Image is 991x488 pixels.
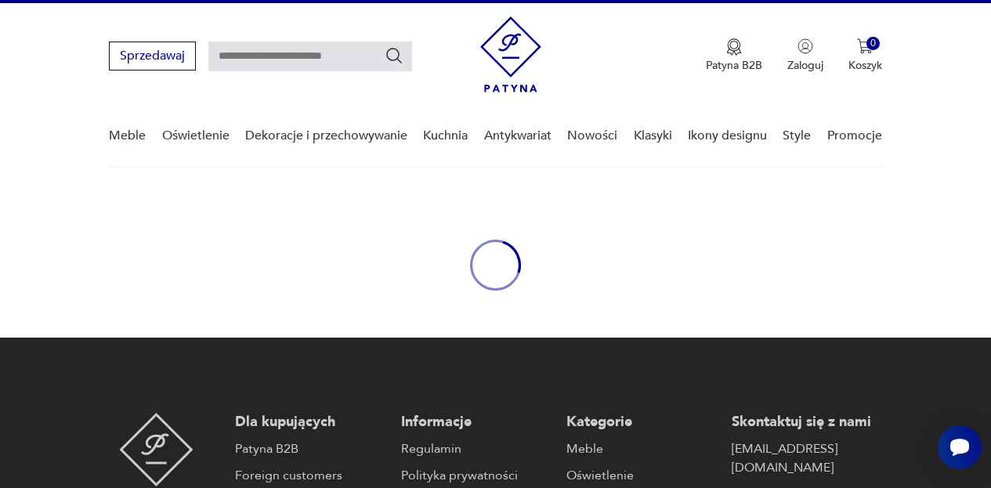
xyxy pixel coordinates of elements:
[109,106,146,166] a: Meble
[401,413,551,432] p: Informacje
[566,413,716,432] p: Kategorie
[732,413,881,432] p: Skontaktuj się z nami
[688,106,767,166] a: Ikony designu
[706,38,762,73] a: Ikona medaluPatyna B2B
[866,37,880,50] div: 0
[857,38,873,54] img: Ikona koszyka
[783,106,811,166] a: Style
[235,466,385,485] a: Foreign customers
[109,42,196,70] button: Sprzedawaj
[787,38,823,73] button: Zaloguj
[423,106,468,166] a: Kuchnia
[787,58,823,73] p: Zaloguj
[848,58,882,73] p: Koszyk
[567,106,617,166] a: Nowości
[706,58,762,73] p: Patyna B2B
[827,106,882,166] a: Promocje
[109,52,196,63] a: Sprzedawaj
[732,439,881,477] a: [EMAIL_ADDRESS][DOMAIN_NAME]
[484,106,552,166] a: Antykwariat
[385,46,403,65] button: Szukaj
[726,38,742,56] img: Ikona medalu
[566,466,716,485] a: Oświetlenie
[401,466,551,485] a: Polityka prywatności
[706,38,762,73] button: Patyna B2B
[848,38,882,73] button: 0Koszyk
[938,425,982,469] iframe: Smartsupp widget button
[162,106,230,166] a: Oświetlenie
[634,106,672,166] a: Klasyki
[480,16,541,92] img: Patyna - sklep z meblami i dekoracjami vintage
[401,439,551,458] a: Regulamin
[566,439,716,458] a: Meble
[235,439,385,458] a: Patyna B2B
[245,106,407,166] a: Dekoracje i przechowywanie
[798,38,813,54] img: Ikonka użytkownika
[235,413,385,432] p: Dla kupujących
[119,413,193,486] img: Patyna - sklep z meblami i dekoracjami vintage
